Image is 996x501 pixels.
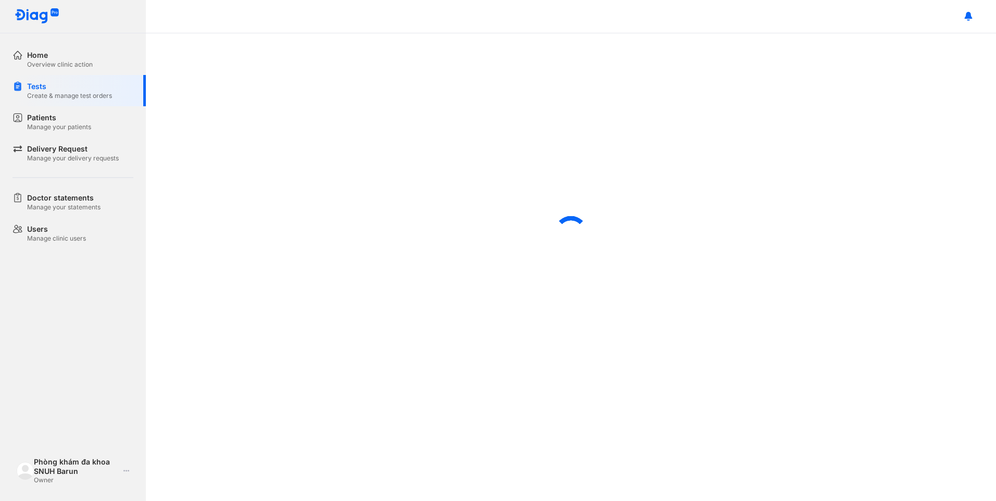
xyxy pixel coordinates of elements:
div: Overview clinic action [27,60,93,69]
div: Delivery Request [27,144,119,154]
div: Manage your patients [27,123,91,131]
div: Tests [27,81,112,92]
img: logo [15,8,59,24]
div: Users [27,224,86,234]
div: Doctor statements [27,193,101,203]
div: Manage clinic users [27,234,86,243]
img: logo [17,462,34,479]
div: Manage your statements [27,203,101,211]
div: Owner [34,476,119,484]
div: Manage your delivery requests [27,154,119,162]
div: Create & manage test orders [27,92,112,100]
div: Phòng khám đa khoa SNUH Barun [34,457,119,476]
div: Patients [27,112,91,123]
div: Home [27,50,93,60]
